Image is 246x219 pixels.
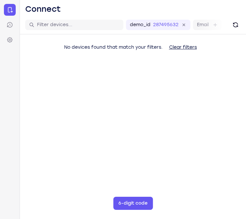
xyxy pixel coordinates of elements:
[197,22,209,28] label: Email
[4,34,16,46] a: Settings
[25,4,61,14] h1: Connect
[64,44,163,50] span: No devices found that match your filters.
[4,4,16,16] a: Connect
[37,22,119,28] input: Filter devices...
[4,19,16,31] a: Sessions
[113,197,153,210] button: 6-digit code
[130,22,150,28] label: demo_id
[230,20,241,30] button: Refresh
[164,41,202,54] button: Clear filters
